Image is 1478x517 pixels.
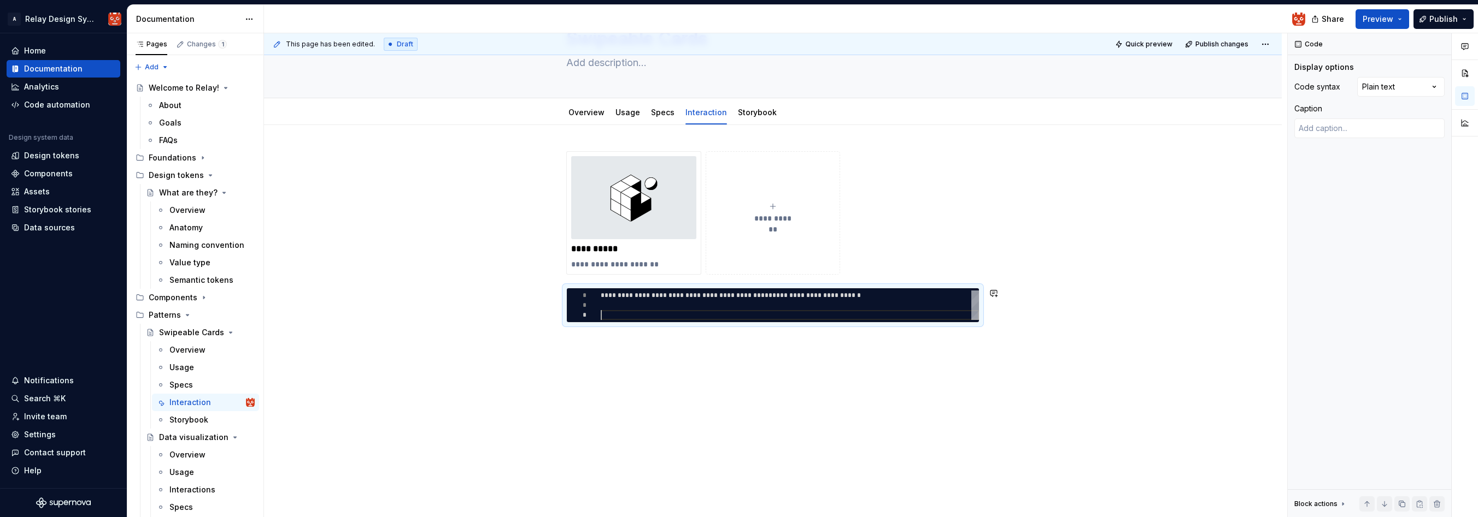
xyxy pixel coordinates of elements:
div: Components [131,289,259,306]
div: Specs [169,502,193,513]
span: This page has been edited. [286,40,375,49]
div: Overview [169,205,206,216]
span: Preview [1363,14,1393,25]
button: Search ⌘K [7,390,120,407]
span: Add [145,63,159,72]
a: Specs [152,376,259,394]
a: Storybook stories [7,201,120,218]
div: Interactions [169,484,215,495]
div: Documentation [136,14,239,25]
a: Invite team [7,408,120,425]
a: Settings [7,426,120,443]
a: Assets [7,183,120,200]
div: Patterns [149,310,181,320]
a: InteractionHeath [152,394,259,411]
div: Block actions [1294,500,1338,508]
div: What are they? [159,187,218,198]
div: Foundations [131,149,259,167]
div: Overview [169,449,206,460]
a: Naming convention [152,236,259,254]
img: Heath [108,13,121,26]
a: Design tokens [7,147,120,164]
a: Interactions [152,481,259,498]
div: Specs [647,100,679,123]
button: Contact support [7,444,120,461]
div: Code syntax [1294,81,1340,92]
a: Storybook [738,108,777,117]
a: Overview [152,201,259,219]
div: About [159,100,181,111]
div: Components [149,292,197,303]
a: What are they? [142,184,259,201]
img: 79a54107-5d58-4fee-b264-0955302a2898.jpg [571,156,696,239]
div: Block actions [1294,496,1347,512]
div: Specs [169,379,193,390]
div: Relay Design System [25,14,95,25]
a: Overview [568,108,605,117]
a: Code automation [7,96,120,114]
div: Overview [564,100,609,123]
div: Anatomy [169,222,203,233]
button: Publish [1414,9,1474,29]
div: Notifications [24,375,74,386]
button: Share [1306,9,1351,29]
a: Home [7,42,120,60]
span: Draft [397,40,413,49]
button: Publish changes [1182,37,1253,52]
div: Naming convention [169,240,244,251]
div: Usage [169,467,194,478]
div: Documentation [24,63,83,74]
div: Storybook stories [24,204,91,215]
a: Overview [152,446,259,463]
div: Contact support [24,447,86,458]
div: Design system data [9,133,73,142]
button: ARelay Design SystemHeath [2,7,125,31]
div: Components [24,168,73,179]
a: Anatomy [152,219,259,236]
button: Add [131,60,172,75]
div: Settings [24,429,56,440]
a: Data visualization [142,429,259,446]
div: Storybook [169,414,208,425]
a: Documentation [7,60,120,78]
span: 1 [218,40,227,49]
img: Heath [1292,13,1305,26]
div: Pages [136,40,167,49]
div: Swipeable Cards [159,327,224,338]
a: Storybook [152,411,259,429]
span: Share [1322,14,1344,25]
a: Swipeable Cards [142,324,259,341]
svg: Supernova Logo [36,497,91,508]
div: Usage [611,100,644,123]
button: Quick preview [1112,37,1177,52]
div: Data visualization [159,432,228,443]
a: Specs [152,498,259,516]
div: Analytics [24,81,59,92]
a: Usage [615,108,640,117]
div: Interaction [681,100,731,123]
div: Design tokens [131,167,259,184]
div: Interaction [169,397,211,408]
a: Usage [152,463,259,481]
a: Analytics [7,78,120,96]
div: Patterns [131,306,259,324]
div: Value type [169,257,210,268]
span: Quick preview [1125,40,1172,49]
a: Goals [142,114,259,132]
div: Code automation [24,99,90,110]
button: Help [7,462,120,479]
a: Specs [651,108,675,117]
div: Foundations [149,152,196,163]
img: Heath [246,398,255,407]
div: Storybook [734,100,781,123]
a: Usage [152,359,259,376]
a: Interaction [685,108,727,117]
a: Overview [152,341,259,359]
div: Display options [1294,62,1354,73]
a: About [142,97,259,114]
div: Assets [24,186,50,197]
div: Home [24,45,46,56]
div: Invite team [24,411,67,422]
div: Changes [187,40,227,49]
span: Publish [1429,14,1458,25]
